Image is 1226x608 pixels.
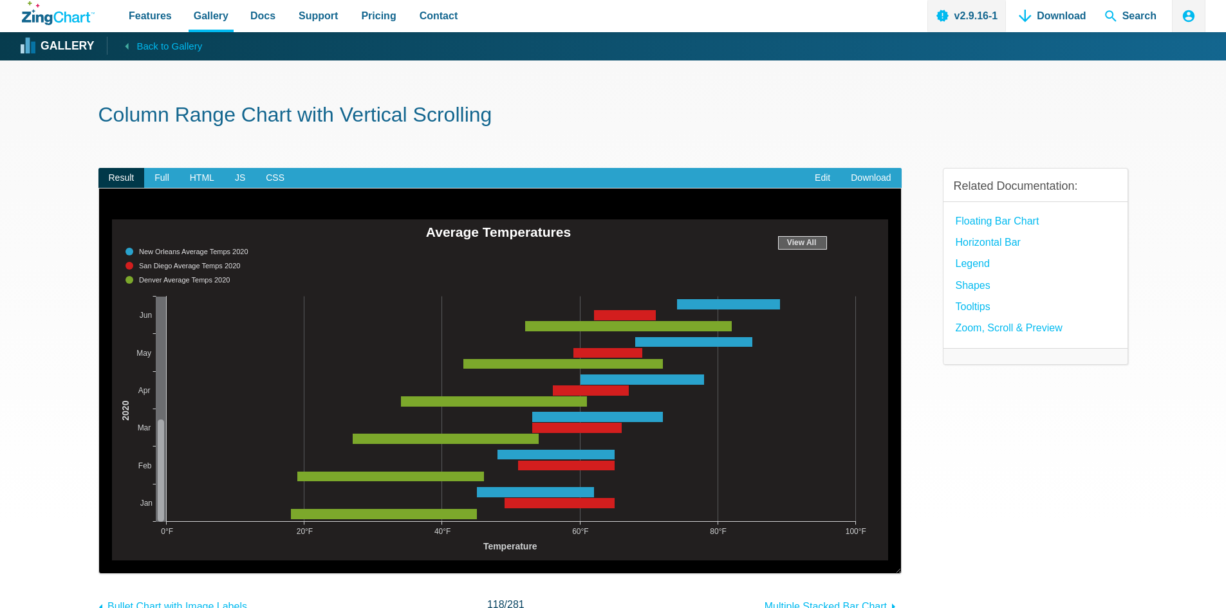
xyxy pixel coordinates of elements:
span: JS [225,168,255,189]
span: CSS [255,168,295,189]
div: ​ [98,188,902,573]
a: Zoom, Scroll & Preview [956,319,1063,336]
a: Legend [956,255,990,272]
span: Full [144,168,180,189]
strong: Gallery [41,41,94,52]
a: Tooltips [956,298,990,315]
a: Shapes [956,277,990,294]
span: HTML [180,168,225,189]
a: Download [841,168,901,189]
span: Support [299,7,338,24]
span: Docs [250,7,275,24]
a: Back to Gallery [107,37,202,55]
span: Result [98,168,145,189]
a: Horizontal Bar [956,234,1021,251]
a: Edit [804,168,841,189]
span: Pricing [361,7,396,24]
a: Gallery [22,37,94,56]
h3: Related Documentation: [954,179,1117,194]
span: Gallery [194,7,228,24]
span: Features [129,7,172,24]
span: Back to Gallery [136,38,202,55]
span: Contact [420,7,458,24]
a: ZingChart Logo. Click to return to the homepage [22,1,95,25]
h1: Column Range Chart with Vertical Scrolling [98,102,1128,131]
a: Floating Bar Chart [956,212,1039,230]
